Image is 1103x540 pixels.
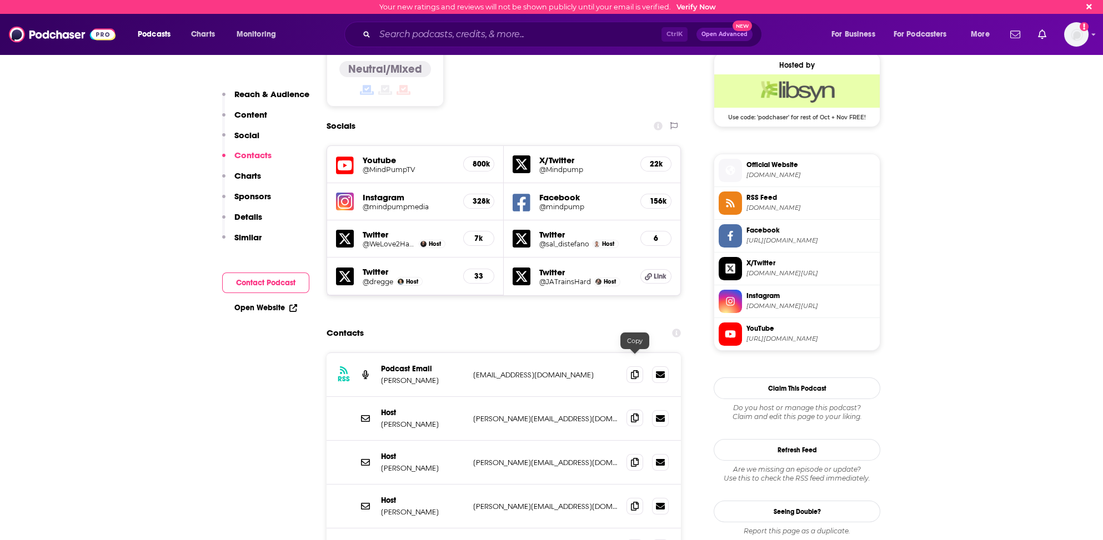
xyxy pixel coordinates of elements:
a: Official Website[DOMAIN_NAME] [719,159,875,182]
button: Social [222,130,259,150]
h5: @sal_distefano [539,240,589,248]
div: Hosted by [714,60,880,70]
p: Podcast Email [381,364,464,374]
button: open menu [824,26,889,43]
button: open menu [229,26,290,43]
span: Host [429,240,441,248]
button: Content [222,109,267,130]
h5: Youtube [363,155,454,165]
a: Seeing Double? [714,501,880,522]
h5: 156k [650,196,662,206]
div: Copy [620,332,649,349]
span: https://www.facebook.com/mindpump [746,236,875,245]
img: Justin Andrews [595,279,601,285]
button: open menu [130,26,185,43]
span: Host [602,240,614,248]
p: Details [234,211,262,222]
span: Charts [191,27,215,42]
p: [PERSON_NAME] [381,463,464,473]
div: Claim and edit this page to your liking. [714,403,880,421]
img: Podchaser - Follow, Share and Rate Podcasts [9,24,116,45]
a: Link [640,269,671,284]
span: Host [604,278,616,285]
a: Show notifications dropdown [1034,25,1051,44]
a: RSS Feed[DOMAIN_NAME] [719,191,875,215]
span: Host [406,278,418,285]
button: Refresh Feed [714,439,880,461]
h5: 800k [473,159,485,169]
button: Sponsors [222,191,271,211]
span: https://www.youtube.com/@MindPumpTV [746,335,875,343]
a: Verify Now [676,3,716,11]
span: Instagram [746,291,875,301]
a: @Mindpump [539,165,631,174]
h5: 328k [473,196,485,206]
p: [PERSON_NAME][EMAIL_ADDRESS][DOMAIN_NAME] [473,502,618,511]
p: Host [381,452,464,461]
a: Libsyn Deal: Use code: 'podchaser' for rest of Oct + Nov FREE! [714,74,880,120]
h5: Twitter [539,267,631,277]
p: [PERSON_NAME] [381,507,464,517]
p: [EMAIL_ADDRESS][DOMAIN_NAME] [473,370,618,380]
button: Charts [222,170,261,191]
span: Open Advanced [701,32,748,37]
p: Social [234,130,259,140]
span: Monitoring [237,27,276,42]
a: @dregge [363,277,393,286]
button: Claim This Podcast [714,377,880,399]
a: @mindpump [539,203,631,211]
img: Adam Schafer [420,241,427,247]
span: twitter.com/Mindpump [746,269,875,277]
p: Sponsors [234,191,271,201]
h5: Twitter [363,229,454,240]
p: Similar [234,232,262,243]
p: Host [381,408,464,417]
span: Use code: 'podchaser' for rest of Oct + Nov FREE! [714,108,880,121]
span: For Business [831,27,875,42]
span: YouTube [746,324,875,334]
img: User Profile [1064,22,1089,47]
a: Charts [184,26,222,43]
a: Show notifications dropdown [1006,25,1025,44]
a: Open Website [234,303,297,312]
div: Your new ratings and reviews will not be shown publicly until your email is verified. [379,3,716,11]
span: mindpump.libsyn.com [746,204,875,212]
h5: Facebook [539,192,631,203]
h2: Contacts [327,322,364,344]
p: Contacts [234,150,272,160]
span: Official Website [746,160,875,170]
p: [PERSON_NAME][EMAIL_ADDRESS][DOMAIN_NAME] [473,414,618,423]
button: Details [222,211,262,232]
a: @JATrainsHard [539,277,591,286]
span: RSS Feed [746,193,875,203]
span: Do you host or manage this podcast? [714,403,880,412]
h5: 7k [473,234,485,243]
input: Search podcasts, credits, & more... [375,26,661,43]
span: Logged in as BretAita [1064,22,1089,47]
span: mindpumpmedia.com [746,171,875,179]
img: Sal Di Stefano [594,241,600,247]
a: @mindpumpmedia [363,203,454,211]
button: Reach & Audience [222,89,309,109]
h5: Twitter [363,266,454,277]
a: @MindPumpTV [363,165,454,174]
h5: 6 [650,234,662,243]
button: Contacts [222,150,272,170]
p: Host [381,496,464,505]
button: open menu [963,26,1004,43]
a: @WeLove2HateAdam [363,240,416,248]
img: Libsyn Deal: Use code: 'podchaser' for rest of Oct + Nov FREE! [714,74,880,108]
span: New [733,21,753,31]
span: Facebook [746,225,875,235]
span: For Podcasters [894,27,947,42]
div: Are we missing an episode or update? Use this to check the RSS feed immediately. [714,465,880,483]
button: open menu [886,26,963,43]
div: Search podcasts, credits, & more... [355,22,773,47]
